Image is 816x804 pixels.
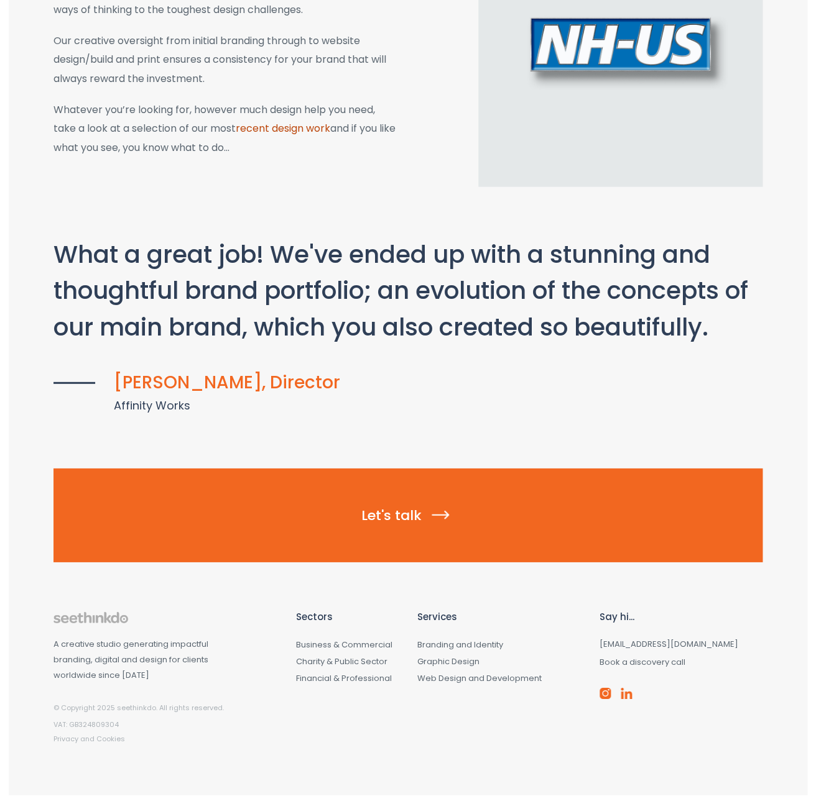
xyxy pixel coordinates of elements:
p: What a great job! We've ended up with a stunning and thoughtful brand portfolio; an evolution of ... [53,237,763,346]
a: Web Design and Development [417,672,542,684]
a: Let's talk [53,468,763,562]
p: Whatever you’re looking for, however much design help you need, take a look at a selection of our... [53,101,399,157]
h6: Affinity Works [53,400,763,412]
h6: Say hi... [600,612,763,623]
a: Graphic Design [417,656,480,667]
p: Our creative oversight from initial branding through to website design/build and print ensures a ... [53,32,399,88]
p: A creative studio generating impactful branding, digital and design for clients worldwide since [... [53,637,277,683]
a: Business & Commercial [296,639,392,651]
a: Book a discovery call [600,656,685,668]
img: footer-logo.png [53,612,128,623]
a: [EMAIL_ADDRESS][DOMAIN_NAME] [600,638,738,650]
p: VAT: GB324809304 [53,718,277,731]
a: Financial & Professional [296,672,392,684]
a: Privacy and Cookies [53,734,125,744]
span: Let's talk [361,506,455,525]
img: instagram-brand.png [600,688,611,699]
a: recent design work [236,121,330,135]
h6: Sectors [296,612,399,623]
img: linkedin-brand.png [621,688,632,699]
a: Branding and Identity [417,639,503,651]
p: © Copyright 2025 seethinkdo. All rights reserved. [53,701,277,715]
h6: Services [417,612,581,623]
h5: [PERSON_NAME], Director [53,373,763,393]
a: Charity & Public Sector [296,656,387,667]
